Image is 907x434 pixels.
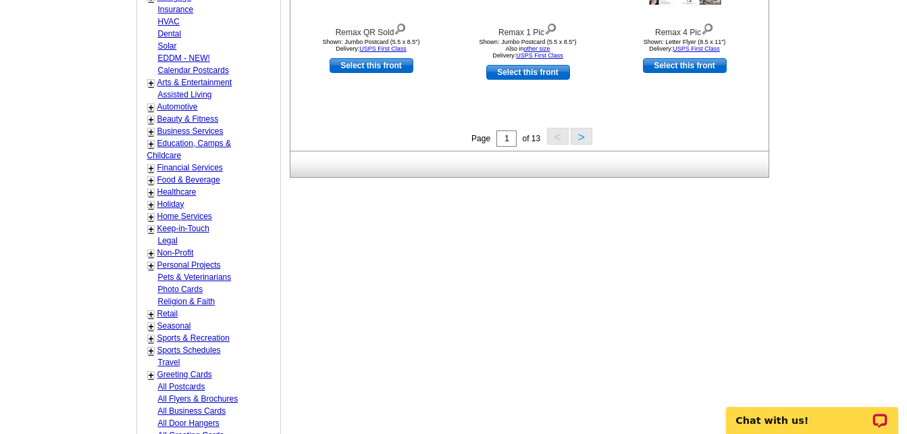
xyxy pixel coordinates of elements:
[157,175,220,185] a: Food & Beverage
[643,58,727,73] a: use this design
[611,20,759,39] div: Remax 4 Pic
[158,394,238,404] a: All Flyers & Brochures
[149,199,154,210] a: +
[157,309,178,318] a: Retail
[158,285,203,294] a: Photo Cards
[157,102,198,112] a: Automotive
[149,102,154,113] a: +
[149,248,154,259] a: +
[149,163,154,174] a: +
[157,248,194,258] a: Non-Profit
[149,78,154,89] a: +
[157,187,197,197] a: Healthcare
[158,90,212,99] a: Assisted Living
[149,370,154,381] a: +
[149,224,154,235] a: +
[454,39,602,59] div: Shown: Jumbo Postcard (5.5 x 8.5") Delivery:
[157,321,191,331] a: Seasonal
[701,20,714,35] img: view design details
[158,272,232,282] a: Pets & Veterinarians
[157,199,184,209] a: Holiday
[611,39,759,52] div: Shown: Letter Flyer (8.5 x 11") Delivery:
[157,224,209,233] a: Keep-in-Touch
[158,236,178,245] a: Legal
[522,134,540,143] span: of 13
[149,321,154,332] a: +
[157,126,224,136] a: Business Services
[149,212,154,222] a: +
[158,382,205,391] a: All Postcards
[158,17,180,26] a: HVAC
[544,20,557,35] img: view design details
[158,66,229,75] a: Calendar Postcards
[157,78,232,87] a: Arts & Entertainment
[157,163,223,172] a: Financial Services
[158,297,215,306] a: Religion & Faith
[149,309,154,320] a: +
[158,29,182,39] a: Dental
[149,333,154,344] a: +
[505,45,550,52] span: Also in
[717,391,907,434] iframe: LiveChat chat widget
[523,45,550,52] a: other size
[157,114,219,124] a: Beauty & Fitness
[673,45,720,52] a: USPS First Class
[571,128,592,145] button: >
[297,39,446,52] div: Shown: Jumbo Postcard (5.5 x 8.5") Delivery:
[158,358,180,367] a: Travel
[149,175,154,186] a: +
[158,5,194,14] a: Insurance
[157,370,212,379] a: Greeting Cards
[157,260,221,270] a: Personal Projects
[394,20,407,35] img: view design details
[158,418,219,428] a: All Door Hangers
[149,345,154,356] a: +
[157,333,230,343] a: Sports & Recreation
[158,406,226,416] a: All Business Cards
[454,20,602,39] div: Remax 1 Pic
[149,187,154,198] a: +
[157,345,221,355] a: Sports Schedules
[149,114,154,125] a: +
[330,58,413,73] a: use this design
[471,134,490,143] span: Page
[359,45,407,52] a: USPS First Class
[149,260,154,271] a: +
[147,139,231,160] a: Education, Camps & Childcare
[149,139,154,149] a: +
[157,212,212,221] a: Home Services
[516,52,563,59] a: USPS First Class
[486,65,570,80] a: use this design
[297,20,446,39] div: Remax QR Sold
[547,128,569,145] button: <
[158,53,210,63] a: EDDM - NEW!
[149,126,154,137] a: +
[158,41,177,51] a: Solar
